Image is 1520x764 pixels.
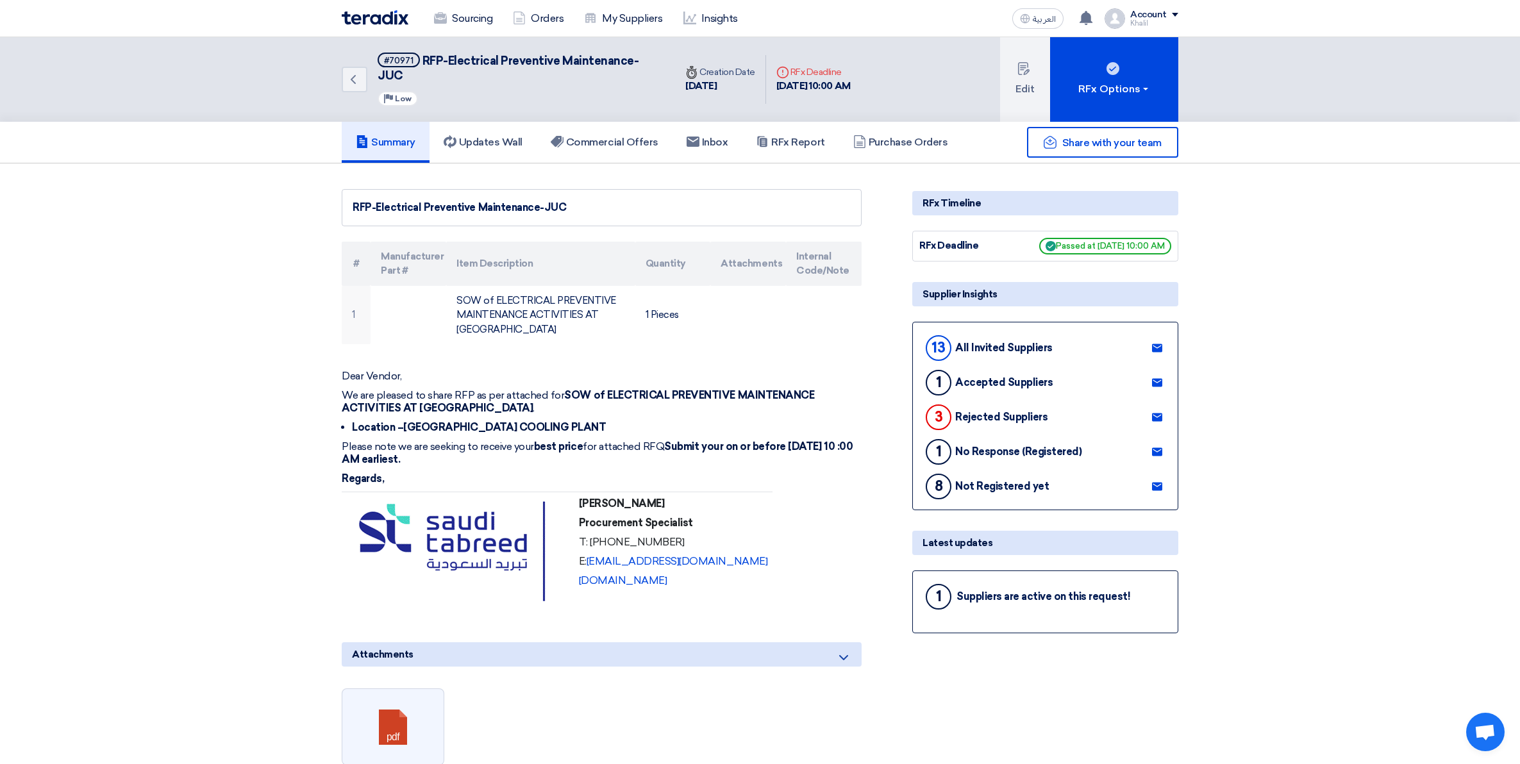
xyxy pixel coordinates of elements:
[342,440,853,465] strong: Submit your on or before [DATE] 10 :00 AM earliest.
[378,54,639,83] span: RFP-Electrical Preventive Maintenance-JUC
[1000,37,1050,122] button: Edit
[1105,8,1125,29] img: profile_test.png
[579,574,667,586] a: [DOMAIN_NAME]
[756,136,824,149] h5: RFx Report
[371,242,446,286] th: Manufacturer Part #
[912,282,1178,306] div: Supplier Insights
[1062,137,1162,149] span: Share with your team
[926,439,951,465] div: 1
[1033,15,1056,24] span: العربية
[587,555,768,567] a: [EMAIL_ADDRESS][DOMAIN_NAME]
[926,335,951,361] div: 13
[579,497,665,510] strong: [PERSON_NAME]
[534,440,583,453] strong: best price
[839,122,962,163] a: Purchase Orders
[342,242,371,286] th: #
[395,94,412,103] span: Low
[919,238,1015,253] div: RFx Deadline
[352,647,413,661] span: Attachments
[955,445,1082,458] div: No Response (Registered)
[710,242,786,286] th: Attachments
[384,56,413,65] div: #70971
[342,472,384,485] strong: Regards,
[342,122,430,163] a: Summary
[926,474,951,499] div: 8
[912,191,1178,215] div: RFx Timeline
[352,421,606,433] strong: Location –[GEOGRAPHIC_DATA] COOLING PLANT
[537,122,672,163] a: Commercial Offers
[687,136,728,149] h5: Inbox
[776,79,851,94] div: [DATE] 10:00 AM
[551,136,658,149] h5: Commercial Offers
[446,286,635,345] td: SOW of ELECTRICAL PREVENTIVE MAINTENANCE ACTIVITIES AT [GEOGRAPHIC_DATA]
[579,536,768,549] p: T: [PHONE_NUMBER]
[955,342,1053,354] div: All Invited Suppliers
[912,531,1178,555] div: Latest updates
[853,136,948,149] h5: Purchase Orders
[356,136,415,149] h5: Summary
[353,200,851,215] div: RFP-Electrical Preventive Maintenance-JUC
[955,480,1049,492] div: Not Registered yet
[430,122,537,163] a: Updates Wall
[342,10,408,25] img: Teradix logo
[955,411,1048,423] div: Rejected Suppliers
[378,53,660,84] h5: RFP-Electrical Preventive Maintenance-JUC
[1130,20,1178,27] div: Khalil
[342,440,862,466] p: Please note we are seeking to receive your for attached RFQ
[956,590,1130,602] div: Suppliers are active on this request!
[574,4,672,33] a: My Suppliers
[424,4,503,33] a: Sourcing
[742,122,839,163] a: RFx Report
[1050,37,1178,122] button: RFx Options
[926,370,951,395] div: 1
[955,376,1053,388] div: Accepted Suppliers
[1039,238,1171,254] span: Passed at [DATE] 10:00 AM
[444,136,522,149] h5: Updates Wall
[926,584,951,610] div: 1
[342,389,862,415] p: We are pleased to share RFP as per attached for .
[776,65,851,79] div: RFx Deadline
[685,79,755,94] div: [DATE]
[786,242,862,286] th: Internal Code/Note
[1466,713,1505,751] a: Open chat
[672,122,742,163] a: Inbox
[926,404,951,430] div: 3
[347,497,569,606] img: I4IRbxIBg0YhIjQkQlChGJTVQipArAAA9CsYfxiUIEgGhFLnbRi18EYxjFOEYyltGMZyxfQAAAOw==
[673,4,748,33] a: Insights
[685,65,755,79] div: Creation Date
[446,242,635,286] th: Item Description
[342,286,371,345] td: 1
[635,286,711,345] td: 1 Pieces
[342,389,814,414] strong: SOW of ELECTRICAL PREVENTIVE MAINTENANCE ACTIVITIES AT [GEOGRAPHIC_DATA]
[342,370,862,383] p: Dear Vendor,
[1012,8,1064,29] button: العربية
[1078,81,1151,97] div: RFx Options
[635,242,711,286] th: Quantity
[503,4,574,33] a: Orders
[579,555,768,568] p: E:
[579,517,693,529] strong: Procurement Specialist
[1130,10,1167,21] div: Account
